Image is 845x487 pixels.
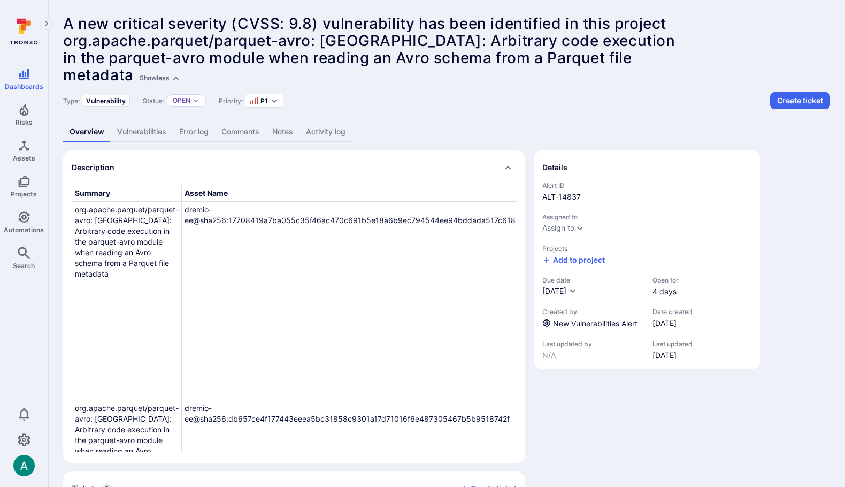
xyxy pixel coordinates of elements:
[542,286,566,295] span: [DATE]
[553,319,637,328] a: New Vulnerabilities Alert
[542,350,642,361] span: N/A
[542,192,752,202] span: ALT-14837
[182,185,521,202] th: Asset Name
[4,226,44,234] span: Automations
[72,162,114,173] h2: Description
[40,17,53,30] button: Expand navigation menu
[63,122,111,142] a: Overview
[542,162,567,173] h2: Details
[299,122,352,142] a: Activity log
[652,318,693,329] span: [DATE]
[43,19,50,28] i: Expand navigation menu
[13,262,35,270] span: Search
[63,150,525,185] div: Collapse description
[72,202,182,400] td: org.apache.parquet/parquet-avro: [GEOGRAPHIC_DATA]: Arbitrary code execution in the parquet-avro ...
[542,276,642,284] span: Due date
[266,122,299,142] a: Notes
[270,96,279,105] button: Expand dropdown
[250,96,268,105] button: P1
[72,185,182,202] th: Summary
[575,224,584,232] button: Expand dropdown
[542,245,752,253] span: Projects
[82,95,130,107] div: Vulnerability
[173,122,215,142] a: Error log
[542,340,642,348] span: Last updated by
[173,96,190,105] button: Open
[542,308,642,316] span: Created by
[652,276,679,284] span: Open for
[111,122,173,142] a: Vulnerabilities
[63,97,80,105] span: Type:
[215,122,266,142] a: Comments
[542,286,577,297] button: [DATE]
[542,255,605,265] button: Add to project
[542,276,642,297] div: Due date field
[16,118,33,126] span: Risks
[13,154,35,162] span: Assets
[182,202,521,400] td: dremio-ee@sha256:17708419a7ba055c35f46ac470c691b5e18a6b9ec794544ee94bddada517c618
[13,455,35,476] img: ACg8ocLSa5mPYBaXNx3eFu_EmspyJX0laNWN7cXOFirfQ7srZveEpg=s96-c
[770,92,830,109] button: Create ticket
[137,66,182,84] a: Showless
[137,74,182,82] button: Showless
[143,97,164,105] span: Status:
[13,455,35,476] div: Arjan Dehar
[542,181,752,189] span: Alert ID
[193,97,199,104] button: Expand dropdown
[652,350,693,361] span: [DATE]
[652,286,679,297] span: 4 days
[652,308,693,316] span: Date created
[11,190,37,198] span: Projects
[652,340,693,348] span: Last updated
[542,224,574,232] button: Assign to
[5,82,43,90] span: Dashboards
[63,122,830,142] div: Alert tabs
[219,97,243,105] span: Priority:
[260,97,268,105] span: P1
[63,14,675,84] span: A new critical severity (CVSS: 9.8) vulnerability has been identified in this project org.apache....
[534,150,760,369] section: details card
[542,213,752,221] span: Assigned to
